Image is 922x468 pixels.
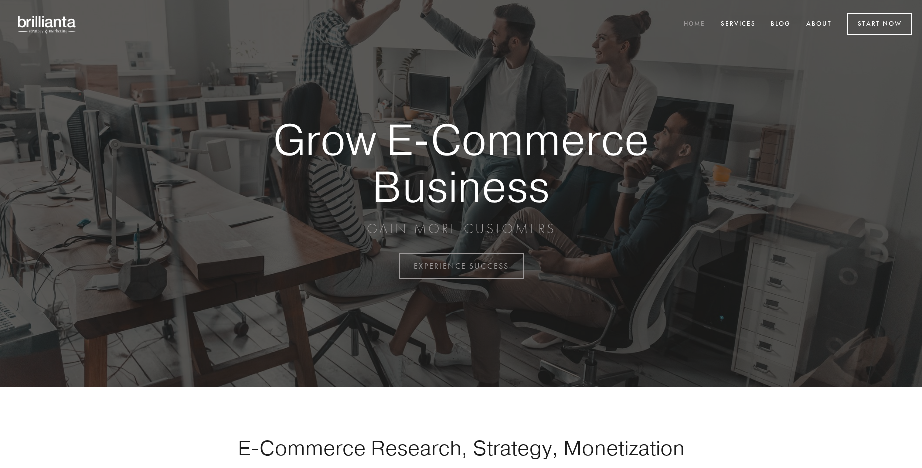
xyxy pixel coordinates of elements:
a: Blog [764,16,797,33]
a: About [800,16,838,33]
img: brillianta - research, strategy, marketing [10,10,85,39]
strong: Grow E-Commerce Business [238,116,684,210]
p: GAIN MORE CUSTOMERS [238,220,684,238]
a: Home [677,16,712,33]
a: EXPERIENCE SUCCESS [399,253,524,279]
a: Services [714,16,762,33]
h1: E-Commerce Research, Strategy, Monetization [207,435,715,460]
a: Start Now [847,13,912,35]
